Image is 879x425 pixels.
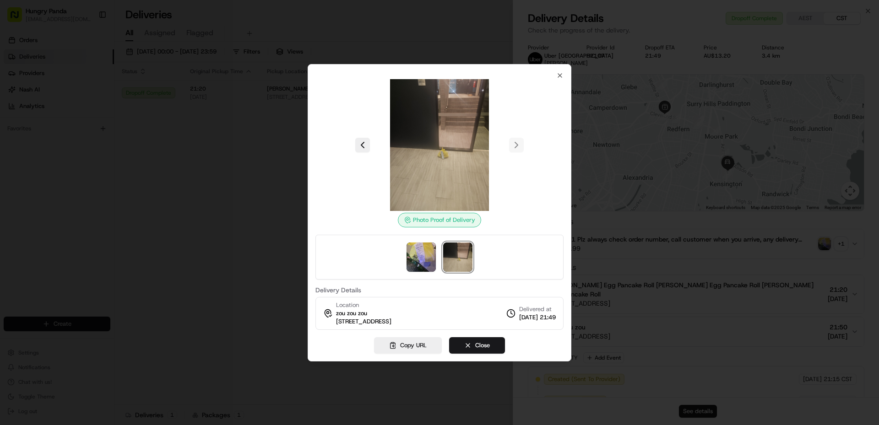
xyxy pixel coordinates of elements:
[336,301,359,309] span: Location
[519,305,556,313] span: Delivered at
[374,79,505,211] img: photo_proof_of_delivery image
[443,242,472,272] img: photo_proof_of_delivery image
[449,337,505,354] button: Close
[519,313,556,322] span: [DATE] 21:49
[407,242,436,272] img: photo_proof_of_pickup image
[398,213,481,227] div: Photo Proof of Delivery
[336,309,367,317] span: zou zou zou
[374,337,442,354] button: Copy URL
[336,317,391,326] span: [STREET_ADDRESS]
[315,287,564,293] label: Delivery Details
